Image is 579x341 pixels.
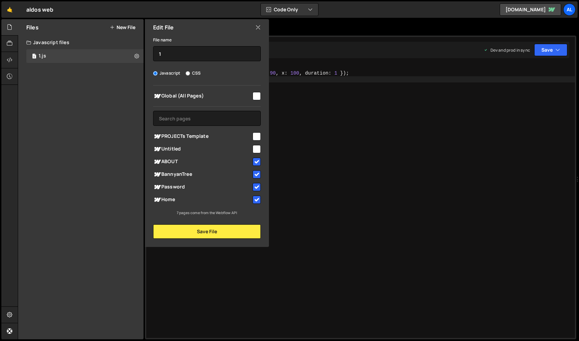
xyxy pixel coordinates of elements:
button: Code Only [261,3,318,16]
div: Javascript files [18,36,144,49]
span: Home [153,196,252,204]
div: aldos web [26,5,53,14]
button: Save [534,44,567,56]
span: Password [153,183,252,191]
input: Search pages [153,111,261,126]
span: BannyanTree [153,170,252,179]
span: Global (All Pages) [153,92,252,100]
label: Javascript [153,70,180,77]
label: File name [153,37,172,43]
input: CSS [186,71,190,76]
small: 7 pages come from the Webflow API [177,210,237,215]
input: Name [153,46,261,61]
input: Javascript [153,71,158,76]
div: 1.js [39,53,46,59]
div: 16557/44998.js [26,49,144,63]
h2: Edit File [153,24,174,31]
a: al [563,3,576,16]
span: PROJECTs Template [153,132,252,141]
button: Save File [153,224,261,239]
span: ABOUT [153,158,252,166]
a: [DOMAIN_NAME] [500,3,561,16]
span: Untitled [153,145,252,153]
label: CSS [186,70,201,77]
div: Dev and prod in sync [484,47,530,53]
span: 1 [32,54,36,60]
a: 🤙 [1,1,18,18]
h2: Files [26,24,39,31]
button: New File [110,25,135,30]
